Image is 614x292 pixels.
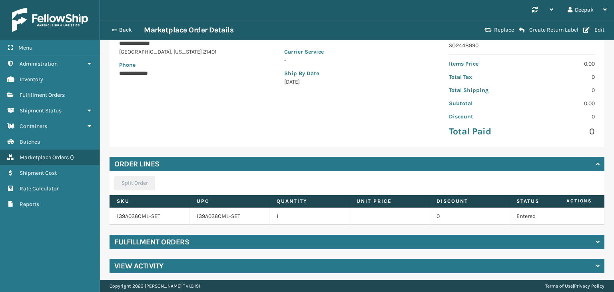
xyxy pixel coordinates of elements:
button: Back [107,26,144,34]
p: 0 [527,73,595,81]
p: SO2448990 [449,41,595,50]
span: ( ) [70,154,74,161]
p: Total Shipping [449,86,517,94]
i: Edit [583,27,590,33]
td: 139A036CML-SET [189,208,269,225]
p: [GEOGRAPHIC_DATA] , [US_STATE] 21401 [119,48,265,56]
p: Carrier Service [284,48,430,56]
div: | [545,280,604,292]
span: Rate Calculator [20,185,59,192]
button: Edit [581,26,607,34]
label: Discount [437,198,502,205]
button: Split Order [114,176,155,190]
p: 0 [527,112,595,121]
span: Inventory [20,76,43,83]
button: Create Return Label [516,26,581,34]
p: [DATE] [284,78,430,86]
p: 0 [527,86,595,94]
h4: Fulfillment Orders [114,237,189,247]
p: Copyright 2023 [PERSON_NAME]™ v 1.0.191 [110,280,200,292]
span: Shipment Status [20,107,62,114]
span: Batches [20,138,40,145]
td: 1 [269,208,349,225]
span: Marketplace Orders [20,154,69,161]
p: Total Paid [449,126,517,138]
p: 0.00 [527,60,595,68]
p: Subtotal [449,99,517,108]
span: Menu [18,44,32,51]
td: Entered [509,208,589,225]
span: Administration [20,60,58,67]
p: Discount [449,112,517,121]
label: SKU [117,198,182,205]
button: Replace [482,26,516,34]
span: Actions [541,194,597,208]
h4: Order Lines [114,159,159,169]
span: Fulfillment Orders [20,92,65,98]
i: Create Return Label [519,27,524,33]
p: Phone [119,61,265,69]
h3: Marketplace Order Details [144,25,233,35]
label: UPC [197,198,262,205]
label: Quantity [277,198,342,205]
img: logo [12,8,88,32]
p: Items Price [449,60,517,68]
p: 0.00 [527,99,595,108]
label: Unit Price [357,198,422,205]
span: Reports [20,201,39,208]
p: Ship By Date [284,69,430,78]
p: - [284,56,430,64]
i: Replace [484,27,492,33]
h4: View Activity [114,261,163,271]
td: 0 [429,208,509,225]
span: Containers [20,123,47,130]
p: Total Tax [449,73,517,81]
a: Terms of Use [545,283,573,289]
label: Status [516,198,582,205]
span: Shipment Cost [20,170,57,176]
a: Privacy Policy [574,283,604,289]
p: 0 [527,126,595,138]
a: 139A036CML-SET [117,213,160,220]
